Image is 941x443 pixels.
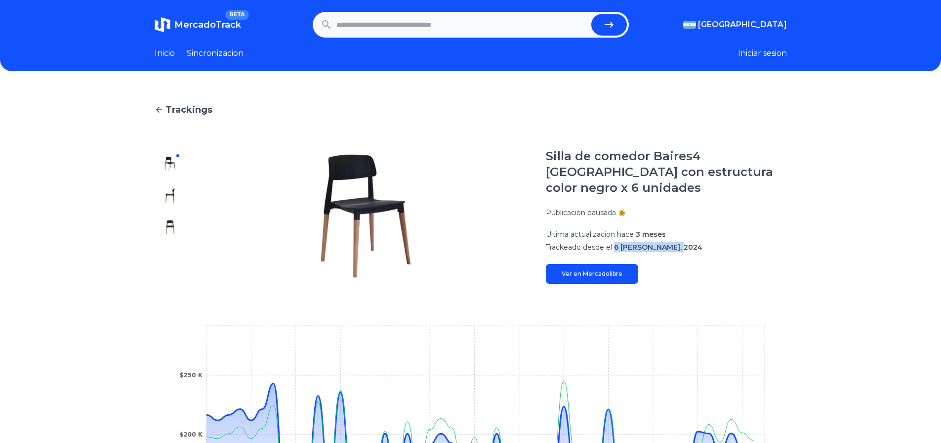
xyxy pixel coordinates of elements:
[155,17,170,33] img: MercadoTrack
[179,372,203,379] tspan: $250 K
[546,208,616,218] p: Publicacion pausada
[546,264,638,284] a: Ver en Mercadolibre
[179,431,203,438] tspan: $200 K
[546,230,634,239] span: Ultima actualizacion hace
[163,156,178,172] img: Silla de comedor Baires4 Milán con estructura color negro x 6 unidades
[155,17,241,33] a: MercadoTrackBETA
[546,148,787,196] h1: Silla de comedor Baires4 [GEOGRAPHIC_DATA] con estructura color negro x 6 unidades
[683,21,696,29] img: Argentina
[614,243,702,252] span: 6 [PERSON_NAME], 2024
[163,188,178,204] img: Silla de comedor Baires4 Milán con estructura color negro x 6 unidades
[636,230,666,239] span: 3 meses
[155,103,787,117] a: Trackings
[225,10,248,20] span: BETA
[698,19,787,31] span: [GEOGRAPHIC_DATA]
[163,220,178,235] img: Silla de comedor Baires4 Milán con estructura color negro x 6 unidades
[546,243,612,252] span: Trackeado desde el
[683,19,787,31] button: [GEOGRAPHIC_DATA]
[165,103,212,117] span: Trackings
[174,19,241,30] span: MercadoTrack
[187,47,244,59] a: Sincronizacion
[155,47,175,59] a: Inicio
[206,148,526,284] img: Silla de comedor Baires4 Milán con estructura color negro x 6 unidades
[738,47,787,59] button: Iniciar sesion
